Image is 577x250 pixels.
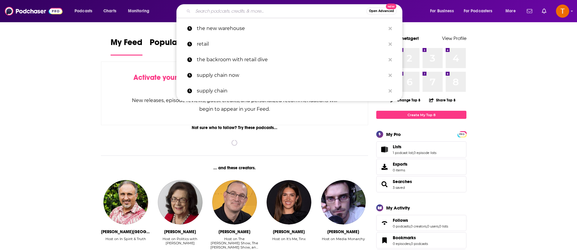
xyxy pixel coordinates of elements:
[393,144,436,149] a: Lists
[212,180,257,224] a: Kevin Sheehan
[414,151,436,155] a: 0 episode lists
[378,163,390,171] span: Exports
[393,235,416,240] span: Bookmarks
[99,6,120,16] a: Charts
[101,229,151,234] div: J.D. Farag
[176,68,402,83] a: supply chain now
[376,159,466,175] a: Exports
[556,5,569,18] span: Logged in as tmetzger
[176,83,402,99] a: supply chain
[393,161,408,167] span: Exports
[322,237,365,250] div: Host on Media Monarchy
[386,4,397,9] span: New
[411,242,428,246] a: 0 podcasts
[218,229,250,234] div: Kevin Sheehan
[366,8,397,15] button: Open AdvancedNew
[155,237,205,250] div: Host on Politics with Michelle Grattan
[210,237,259,249] div: Host on The [PERSON_NAME] Show, The [PERSON_NAME] Show, and [PERSON_NAME] and [PERSON_NAME] with ...
[128,7,149,15] span: Monitoring
[197,36,386,52] p: retail
[393,168,408,172] span: 0 items
[376,176,466,192] span: Searches
[378,219,390,227] a: Follows
[133,73,195,82] span: Activate your Feed
[124,6,157,16] button: open menu
[427,224,438,228] a: 0 users
[197,52,386,68] p: the backroom with retail dive
[458,132,466,136] a: PRO
[501,6,523,16] button: open menu
[131,73,338,91] div: by following Podcasts, Creators, Lists, and other Users!
[158,180,202,224] img: Michelle Grattan
[197,68,386,83] p: supply chain now
[193,6,366,16] input: Search podcasts, credits, & more...
[410,224,411,228] span: ,
[272,237,306,241] div: Host on It's Me, Tinx
[539,6,549,16] a: Show notifications dropdown
[176,36,402,52] a: retail
[376,232,466,248] span: Bookmarks
[393,179,412,184] a: Searches
[101,125,368,130] div: Not sure who to follow? Try these podcasts...
[387,96,424,104] button: Change Top 8
[393,144,401,149] span: Lists
[105,237,146,250] div: Host on In Spirit & Truth
[393,242,410,246] a: 0 episodes
[369,10,394,13] span: Open Advanced
[150,37,201,51] span: Popular Feed
[378,145,390,154] a: Lists
[5,5,63,17] img: Podchaser - Follow, Share and Rate Podcasts
[322,237,365,241] div: Host on Media Monarchy
[439,224,448,228] a: 0 lists
[103,7,116,15] span: Charts
[426,6,461,16] button: open menu
[164,229,196,234] div: Michelle Grattan
[376,141,466,158] span: Lists
[272,237,306,250] div: Host on It's Me, Tinx
[70,6,100,16] button: open menu
[386,131,401,137] div: My Pro
[556,5,569,18] img: User Profile
[105,237,146,241] div: Host on In Spirit & Truth
[197,21,386,36] p: the new warehouse
[442,35,466,41] a: View Profile
[75,7,92,15] span: Podcasts
[103,180,148,224] img: J.D. Farag
[464,7,493,15] span: For Podcasters
[393,218,408,223] span: Follows
[321,180,365,224] img: James Evan Pilato
[155,237,205,245] div: Host on Politics with [PERSON_NAME]
[411,224,426,228] a: 0 creators
[430,7,454,15] span: For Business
[393,151,413,155] a: 1 podcast list
[176,21,402,36] a: the new warehouse
[131,96,338,113] div: New releases, episode reviews, guest credits, and personalized recommendations will begin to appe...
[111,37,142,51] span: My Feed
[393,224,410,228] a: 0 podcasts
[197,83,386,99] p: supply chain
[267,180,311,224] img: Christina Najjar
[111,37,142,56] a: My Feed
[210,237,259,250] div: Host on The Kevin Sheehan Show, The Kevin Sheehan Show, and Cooley and Kevin with Chris …
[101,165,368,170] div: ... and these creators.
[505,7,516,15] span: More
[182,4,408,18] div: Search podcasts, credits, & more...
[393,185,405,190] a: 3 saved
[327,229,359,234] div: James Evan Pilato
[378,236,390,245] a: Bookmarks
[556,5,569,18] button: Show profile menu
[413,151,414,155] span: ,
[150,37,201,56] a: Popular Feed
[376,215,466,231] span: Follows
[376,111,466,119] a: Create My Top 8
